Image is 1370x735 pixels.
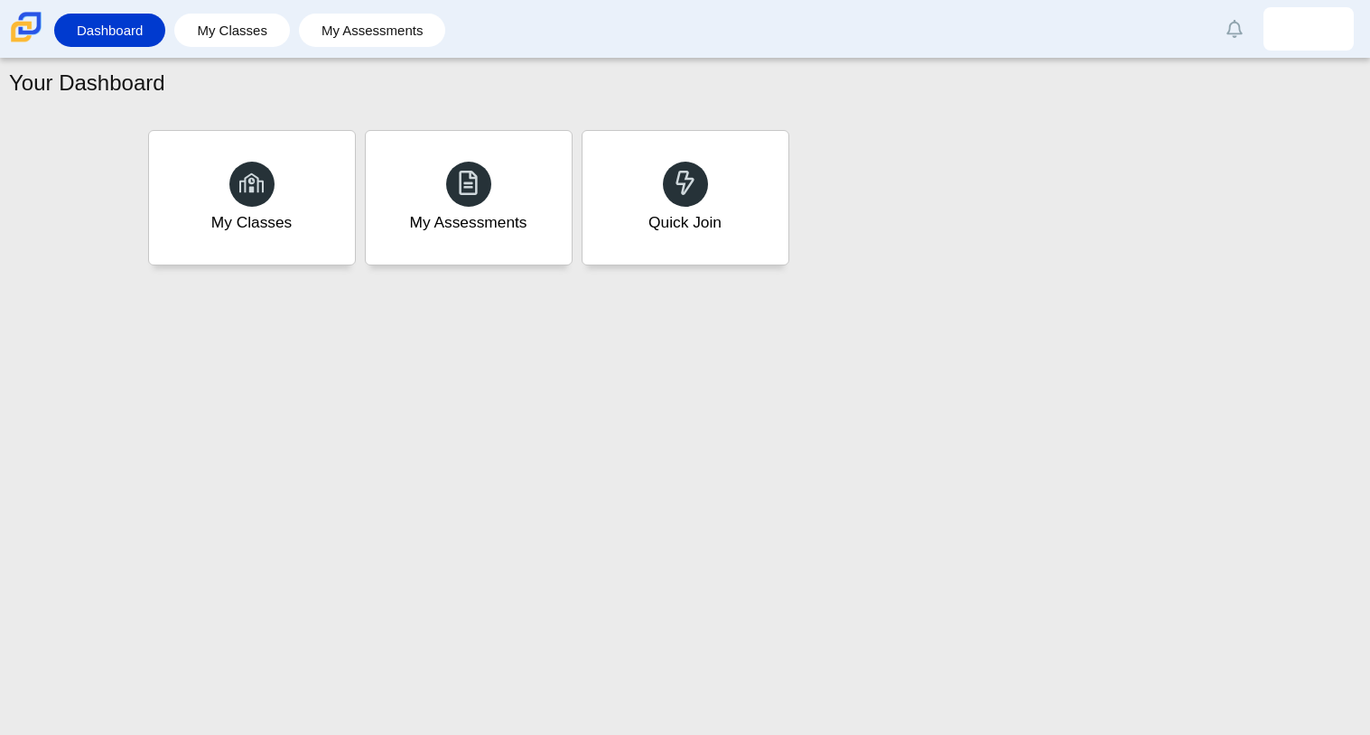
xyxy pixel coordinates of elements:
[308,14,437,47] a: My Assessments
[648,211,722,234] div: Quick Join
[9,68,165,98] h1: Your Dashboard
[63,14,156,47] a: Dashboard
[7,33,45,49] a: Carmen School of Science & Technology
[365,130,573,265] a: My Assessments
[582,130,789,265] a: Quick Join
[7,8,45,46] img: Carmen School of Science & Technology
[183,14,281,47] a: My Classes
[410,211,527,234] div: My Assessments
[1294,14,1323,43] img: adyan.medinaalicea.L6tOwU
[1263,7,1354,51] a: adyan.medinaalicea.L6tOwU
[211,211,293,234] div: My Classes
[148,130,356,265] a: My Classes
[1215,9,1254,49] a: Alerts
